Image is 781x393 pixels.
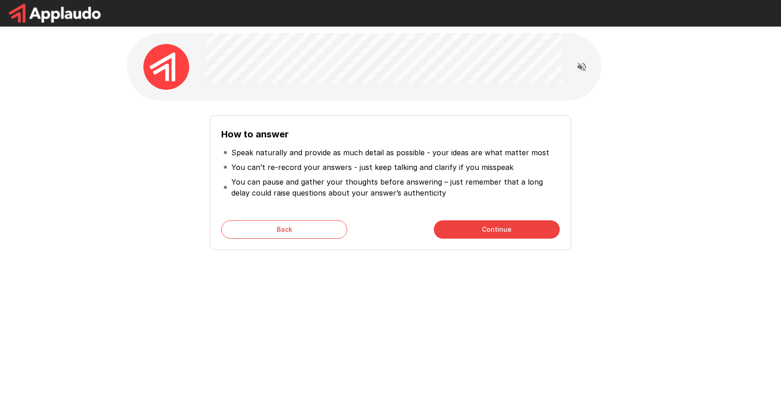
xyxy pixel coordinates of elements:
button: Back [221,220,347,239]
button: Read questions aloud [573,58,591,76]
p: Speak naturally and provide as much detail as possible - your ideas are what matter most [231,147,549,158]
p: You can pause and gather your thoughts before answering – just remember that a long delay could r... [231,176,557,198]
img: applaudo_avatar.png [143,44,189,90]
p: You can’t re-record your answers - just keep talking and clarify if you misspeak [231,162,513,173]
button: Continue [434,220,560,239]
b: How to answer [221,129,289,140]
